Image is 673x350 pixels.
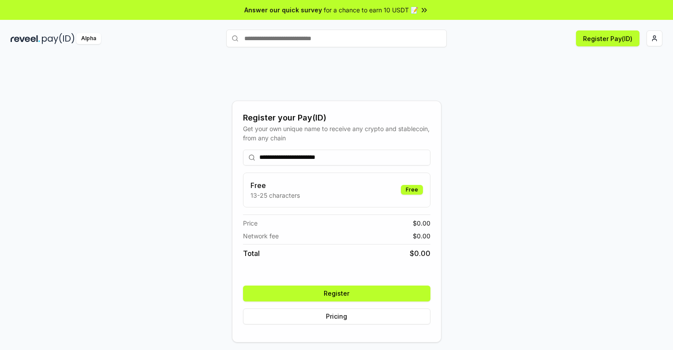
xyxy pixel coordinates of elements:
[42,33,75,44] img: pay_id
[243,124,430,143] div: Get your own unique name to receive any crypto and stablecoin, from any chain
[410,248,430,259] span: $ 0.00
[244,5,322,15] span: Answer our quick survey
[401,185,423,195] div: Free
[243,286,430,301] button: Register
[251,191,300,200] p: 13-25 characters
[324,5,418,15] span: for a chance to earn 10 USDT 📝
[11,33,40,44] img: reveel_dark
[413,218,430,228] span: $ 0.00
[251,180,300,191] h3: Free
[243,309,430,324] button: Pricing
[243,231,279,241] span: Network fee
[413,231,430,241] span: $ 0.00
[243,248,260,259] span: Total
[76,33,101,44] div: Alpha
[243,112,430,124] div: Register your Pay(ID)
[576,30,639,46] button: Register Pay(ID)
[243,218,258,228] span: Price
